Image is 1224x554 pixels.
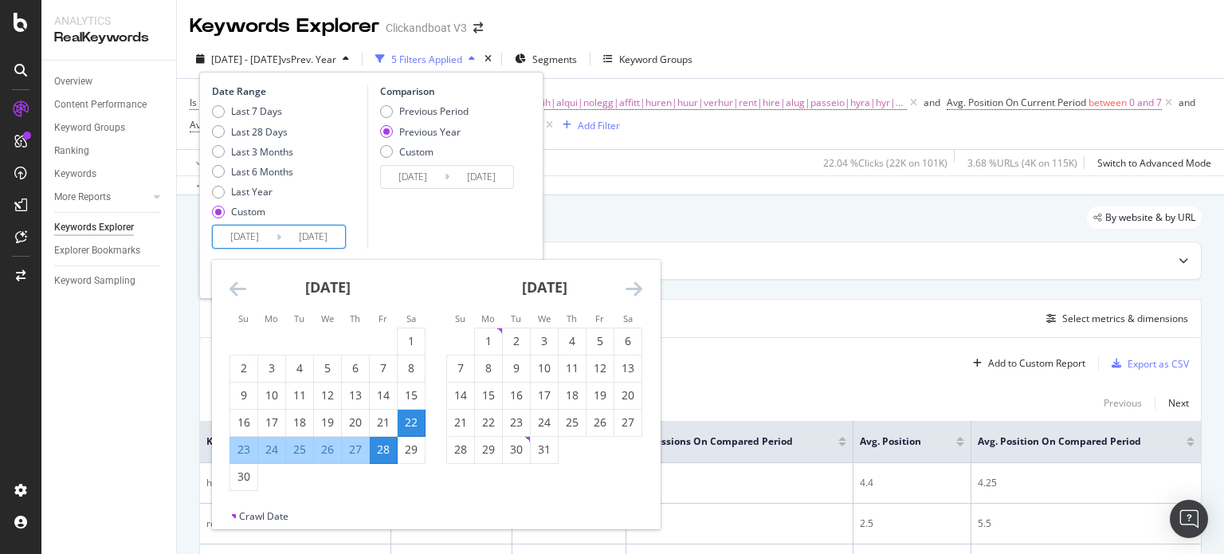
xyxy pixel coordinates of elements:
[578,119,620,132] div: Add Filter
[342,360,369,376] div: 6
[860,517,964,531] div: 2.5
[230,469,257,485] div: 30
[258,442,285,458] div: 24
[1097,156,1211,170] div: Switch to Advanced Mode
[212,145,293,159] div: Last 3 Months
[286,442,313,458] div: 25
[531,333,558,349] div: 3
[286,387,313,403] div: 11
[447,355,475,382] td: Choose Sunday, July 7, 2024 as your check-in date. It’s available.
[54,143,165,159] a: Ranking
[455,312,465,324] small: Su
[54,120,125,136] div: Keyword Groups
[212,260,660,509] div: Calendar
[559,387,586,403] div: 18
[342,355,370,382] td: Choose Thursday, June 6, 2024 as your check-in date. It’s available.
[399,125,461,139] div: Previous Year
[229,279,246,299] div: Move backward to switch to the previous month.
[531,387,558,403] div: 17
[475,442,502,458] div: 29
[475,415,502,430] div: 22
[54,166,96,183] div: Keywords
[978,434,1163,449] span: Avg. Position On Compared Period
[978,517,1195,531] div: 5.5
[447,360,474,376] div: 7
[286,382,314,409] td: Choose Tuesday, June 11, 2024 as your check-in date. It’s available.
[586,360,614,376] div: 12
[967,156,1077,170] div: 3.68 % URLs ( 4K on 115K )
[54,273,165,289] a: Keyword Sampling
[559,328,586,355] td: Choose Thursday, July 4, 2024 as your check-in date. It’s available.
[230,463,258,490] td: Choose Sunday, June 30, 2024 as your check-in date. It’s available.
[398,333,425,349] div: 1
[398,409,426,436] td: Selected as start date. Saturday, June 22, 2024
[447,442,474,458] div: 28
[503,387,530,403] div: 16
[475,355,503,382] td: Choose Monday, July 8, 2024 as your check-in date. It’s available.
[342,436,370,463] td: Selected. Thursday, June 27, 2024
[447,387,474,403] div: 14
[206,434,352,449] span: Keyword
[597,46,699,72] button: Keyword Groups
[314,436,342,463] td: Selected. Wednesday, June 26, 2024
[54,189,111,206] div: More Reports
[342,415,369,430] div: 20
[531,355,559,382] td: Choose Wednesday, July 10, 2024 as your check-in date. It’s available.
[258,355,286,382] td: Choose Monday, June 3, 2024 as your check-in date. It’s available.
[305,277,351,297] strong: [DATE]
[190,13,379,40] div: Keywords Explorer
[230,382,258,409] td: Choose Sunday, June 9, 2024 as your check-in date. It’s available.
[619,53,692,66] div: Keyword Groups
[286,360,313,376] div: 4
[314,442,341,458] div: 26
[614,387,641,403] div: 20
[860,434,932,449] span: Avg. Position
[1105,213,1195,222] span: By website & by URL
[538,312,551,324] small: We
[54,189,149,206] a: More Reports
[54,96,165,113] a: Content Performance
[586,415,614,430] div: 26
[212,104,293,118] div: Last 7 Days
[314,360,341,376] div: 5
[230,409,258,436] td: Choose Sunday, June 16, 2024 as your check-in date. It’s available.
[398,360,425,376] div: 8
[532,53,577,66] span: Segments
[1179,95,1195,110] button: and
[342,387,369,403] div: 13
[54,96,147,113] div: Content Performance
[531,442,558,458] div: 31
[212,205,293,218] div: Custom
[54,219,165,236] a: Keywords Explorer
[286,355,314,382] td: Choose Tuesday, June 4, 2024 as your check-in date. It’s available.
[54,29,163,47] div: RealKeywords
[398,382,426,409] td: Choose Saturday, June 15, 2024 as your check-in date. It’s available.
[633,434,814,449] span: Impressions On Compared Period
[503,360,530,376] div: 9
[967,351,1085,376] button: Add to Custom Report
[230,360,257,376] div: 2
[586,409,614,436] td: Choose Friday, July 26, 2024 as your check-in date. It’s available.
[230,442,257,458] div: 23
[231,125,288,139] div: Last 28 Days
[398,415,425,430] div: 22
[633,476,846,490] div: 4
[1062,312,1188,325] div: Select metrics & dimensions
[503,333,530,349] div: 2
[380,145,469,159] div: Custom
[370,382,398,409] td: Choose Friday, June 14, 2024 as your check-in date. It’s available.
[559,382,586,409] td: Choose Thursday, July 18, 2024 as your check-in date. It’s available.
[212,185,293,198] div: Last Year
[286,409,314,436] td: Choose Tuesday, June 18, 2024 as your check-in date. It’s available.
[230,355,258,382] td: Choose Sunday, June 2, 2024 as your check-in date. It’s available.
[559,360,586,376] div: 11
[230,436,258,463] td: Selected. Sunday, June 23, 2024
[342,382,370,409] td: Choose Thursday, June 13, 2024 as your check-in date. It’s available.
[447,409,475,436] td: Choose Sunday, July 21, 2024 as your check-in date. It’s available.
[508,46,583,72] button: Segments
[281,226,345,248] input: End Date
[586,333,614,349] div: 5
[614,355,642,382] td: Choose Saturday, July 13, 2024 as your check-in date. It’s available.
[398,355,426,382] td: Choose Saturday, June 8, 2024 as your check-in date. It’s available.
[281,53,336,66] span: vs Prev. Year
